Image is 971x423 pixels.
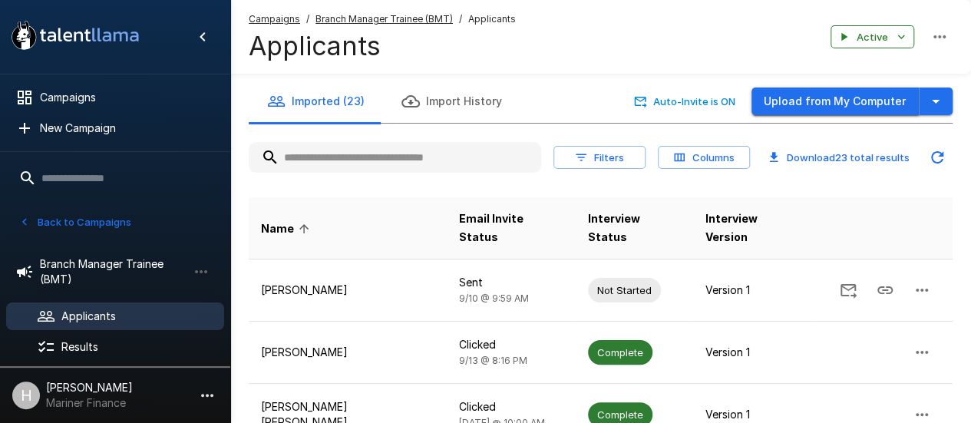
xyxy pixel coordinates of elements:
button: Import History [383,80,520,123]
p: Version 1 [705,345,801,360]
p: Version 1 [705,407,801,422]
span: 9/10 @ 9:59 AM [459,292,529,304]
button: Download23 total results [762,146,916,170]
span: 9/13 @ 8:16 PM [459,355,527,366]
button: Columns [658,146,750,170]
span: Name [261,220,314,238]
p: [PERSON_NAME] [261,345,434,360]
span: Applicants [468,12,516,27]
button: Imported (23) [249,80,383,123]
span: Email Invite Status [459,210,563,246]
button: Upload from My Computer [751,88,919,116]
span: Send Invitation [830,283,867,296]
p: Version 1 [705,283,801,298]
p: Clicked [459,399,563,415]
h4: Applicants [249,30,516,62]
span: / [306,12,309,27]
span: Interview Status [588,210,681,246]
button: Updated Today - 11:03 AM [922,142,953,173]
p: Sent [459,275,563,290]
u: Branch Manager Trainee (BMT) [315,13,453,25]
span: Copy Interview Link [867,283,903,296]
span: / [459,12,462,27]
span: Complete [588,345,652,360]
button: Active [831,25,914,49]
p: Clicked [459,337,563,352]
span: Not Started [588,283,661,298]
u: Campaigns [249,13,300,25]
span: Complete [588,408,652,422]
button: Filters [553,146,646,170]
span: Interview Version [705,210,801,246]
button: Auto-Invite is ON [631,90,739,114]
p: [PERSON_NAME] [261,283,434,298]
